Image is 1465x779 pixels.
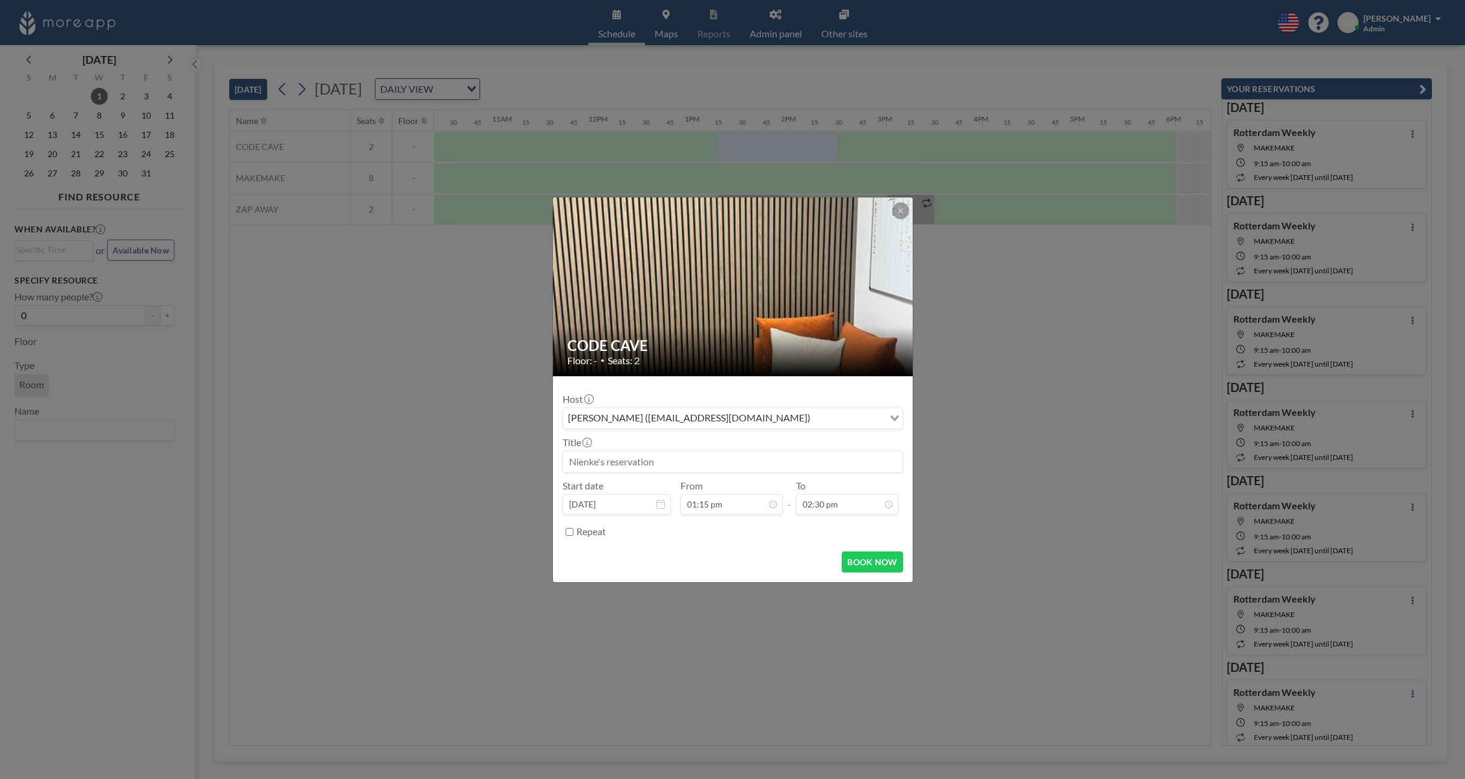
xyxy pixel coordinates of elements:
label: Host [563,393,593,405]
label: Repeat [576,526,606,538]
button: BOOK NOW [842,551,902,573]
span: [PERSON_NAME] ([EMAIL_ADDRESS][DOMAIN_NAME]) [566,411,813,426]
label: Start date [563,480,603,492]
span: Floor: - [567,355,597,367]
input: Search for option [814,411,883,426]
span: Seats: 2 [608,355,640,367]
h2: CODE CAVE [567,337,899,355]
label: To [796,480,806,492]
input: Nienke's reservation [563,452,902,472]
label: From [680,480,703,492]
label: Title [563,436,591,448]
span: • [600,356,605,365]
span: - [788,484,791,511]
div: Search for option [563,408,902,429]
img: 537.jpg [553,46,914,527]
